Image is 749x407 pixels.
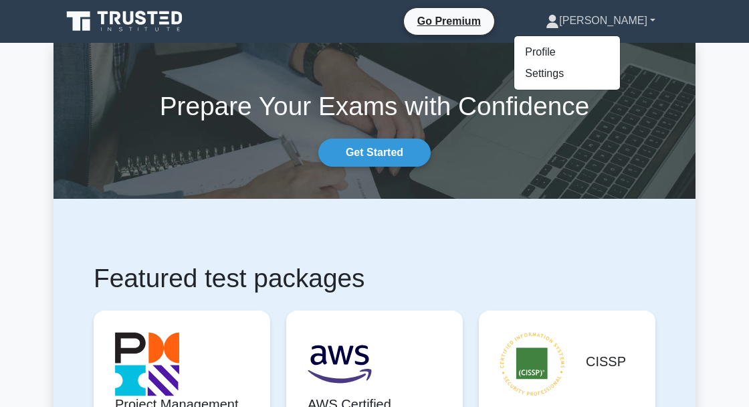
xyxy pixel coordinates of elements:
[514,63,620,84] a: Settings
[514,35,621,90] ul: [PERSON_NAME]
[94,263,655,295] h1: Featured test packages
[409,13,489,29] a: Go Premium
[53,91,695,123] h1: Prepare Your Exams with Confidence
[514,7,687,34] a: [PERSON_NAME]
[514,42,620,63] a: Profile
[318,139,431,167] a: Get Started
